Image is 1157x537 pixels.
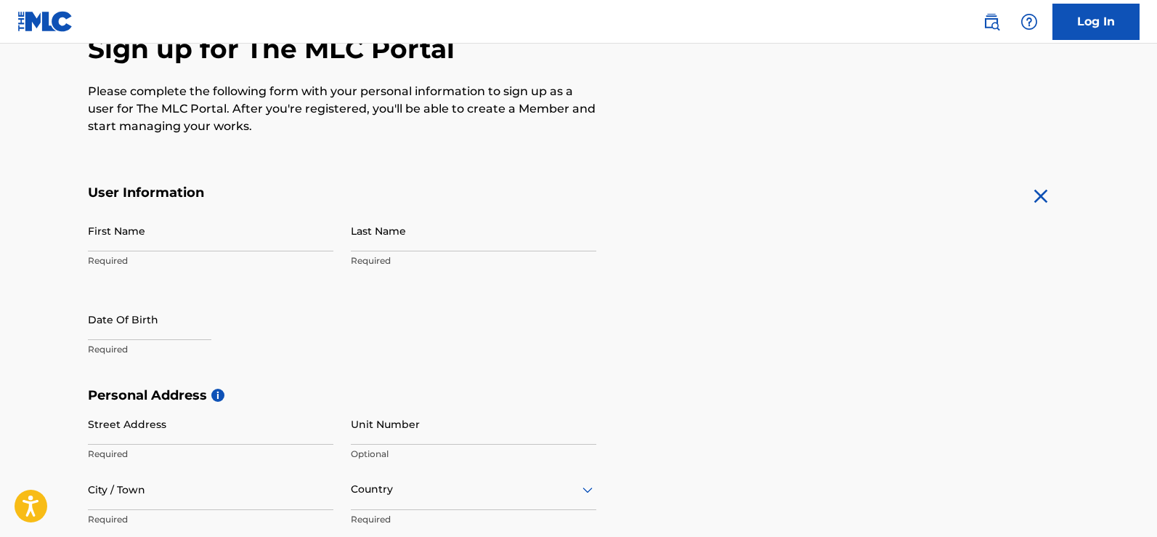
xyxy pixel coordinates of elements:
img: MLC Logo [17,11,73,32]
h2: Sign up for The MLC Portal [88,33,1070,65]
a: Public Search [977,7,1006,36]
span: i [211,389,224,402]
p: Required [88,513,333,526]
img: close [1029,185,1052,208]
p: Required [88,343,333,356]
p: Required [88,448,333,461]
p: Optional [351,448,596,461]
p: Required [88,254,333,267]
img: search [983,13,1000,31]
div: Help [1015,7,1044,36]
p: Please complete the following form with your personal information to sign up as a user for The ML... [88,83,596,135]
a: Log In [1052,4,1140,40]
p: Required [351,513,596,526]
p: Required [351,254,596,267]
img: help [1020,13,1038,31]
h5: Personal Address [88,387,1070,404]
h5: User Information [88,185,596,201]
